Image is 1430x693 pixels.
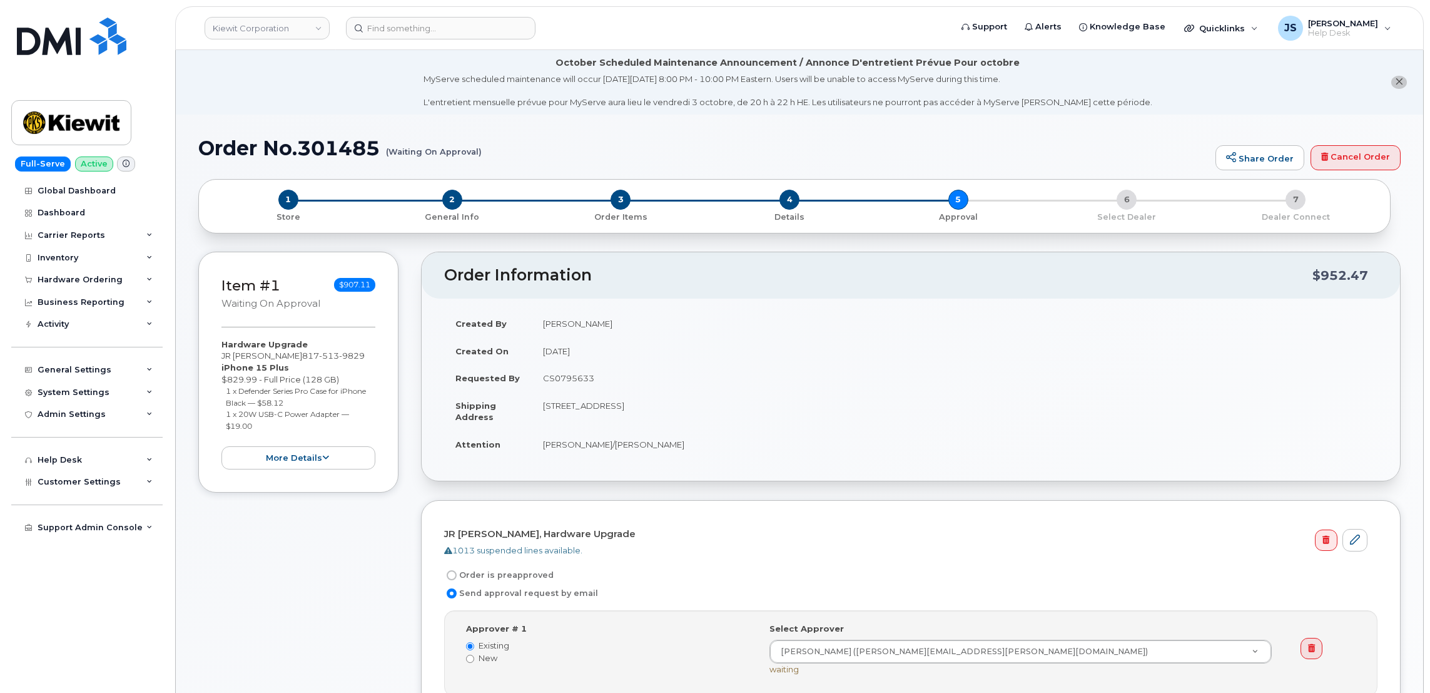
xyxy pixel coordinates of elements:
[444,267,1312,284] h2: Order Information
[221,298,320,309] small: Waiting On Approval
[447,588,457,598] input: Send approval request by email
[466,652,751,664] label: New
[444,545,1367,557] div: 1013 suspended lines available.
[455,373,520,383] strong: Requested By
[705,210,874,223] a: 4 Details
[455,439,500,449] strong: Attention
[373,212,532,223] p: General Info
[209,210,368,223] a: 1 Store
[386,137,482,157] small: (Waiting On Approval)
[221,362,289,372] strong: iPhone 15 Plus
[1376,639,1421,684] iframe: Messenger Launcher
[532,364,1377,392] td: CS0795633
[221,339,308,349] strong: Hardware Upgrade
[532,310,1377,337] td: [PERSON_NAME]
[221,277,280,294] a: Item #1
[1312,264,1368,287] div: $952.47
[769,623,844,635] label: Select Approver
[541,212,700,223] p: Order Items
[611,190,631,210] span: 3
[339,351,365,361] span: 9829
[221,446,375,470] button: more details
[769,664,799,674] span: waiting
[773,646,1148,657] span: [PERSON_NAME] ([PERSON_NAME][EMAIL_ADDRESS][PERSON_NAME][DOMAIN_NAME])
[447,570,457,580] input: Order is preapproved
[444,529,1367,540] h4: JR [PERSON_NAME], Hardware Upgrade
[302,351,365,361] span: 817
[214,212,363,223] p: Store
[1311,145,1401,170] a: Cancel Order
[532,392,1377,431] td: [STREET_ADDRESS]
[278,190,298,210] span: 1
[319,351,339,361] span: 513
[1391,76,1407,89] button: close notification
[770,640,1271,663] a: [PERSON_NAME] ([PERSON_NAME][EMAIL_ADDRESS][PERSON_NAME][DOMAIN_NAME])
[466,642,474,650] input: Existing
[455,401,496,423] strong: Shipping Address
[466,640,751,652] label: Existing
[334,278,375,292] span: $907.11
[1215,145,1304,170] a: Share Order
[198,137,1209,159] h1: Order No.301485
[444,568,554,583] label: Order is preapproved
[423,73,1152,108] div: MyServe scheduled maintenance will occur [DATE][DATE] 8:00 PM - 10:00 PM Eastern. Users will be u...
[466,655,474,663] input: New
[536,210,705,223] a: 3 Order Items
[444,586,598,601] label: Send approval request by email
[532,431,1377,458] td: [PERSON_NAME]/[PERSON_NAME]
[779,190,799,210] span: 4
[455,319,507,329] strong: Created By
[532,337,1377,365] td: [DATE]
[555,56,1020,69] div: October Scheduled Maintenance Announcement / Annonce D'entretient Prévue Pour octobre
[710,212,869,223] p: Details
[226,386,366,408] small: 1 x Defender Series Pro Case for iPhone Black — $58.12
[442,190,462,210] span: 2
[368,210,537,223] a: 2 General Info
[455,346,509,356] strong: Created On
[226,409,349,431] small: 1 x 20W USB-C Power Adapter — $19.00
[221,339,375,470] div: JR [PERSON_NAME] $829.99 - Full Price (128 GB)
[466,623,527,635] label: Approver # 1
